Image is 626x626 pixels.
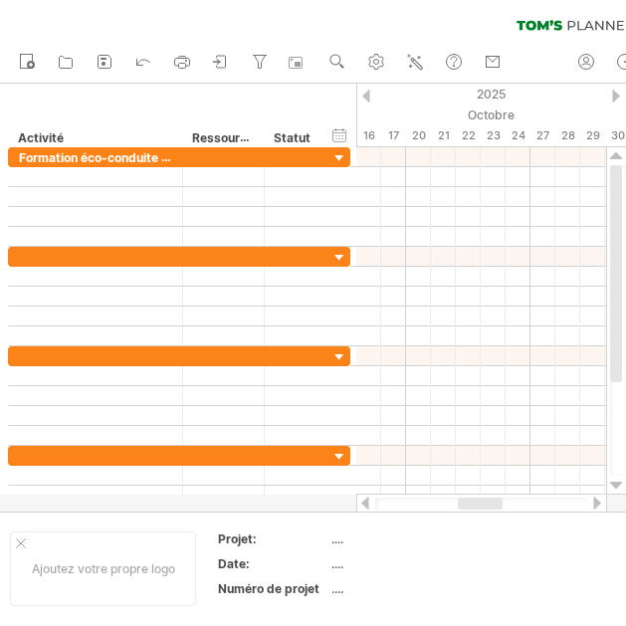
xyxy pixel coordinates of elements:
font: 22 [462,128,476,142]
div: Vendredi 24 octobre 2025 [506,125,530,146]
font: 27 [536,128,549,142]
font: Octobre [468,107,515,122]
font: 21 [438,128,450,142]
font: Formation éco-conduite / sensibilisation RH [19,149,273,165]
font: 20 [412,128,426,142]
div: Lundi 27 octobre 2025 [530,125,555,146]
div: Mardi 28 octobre 2025 [555,125,580,146]
font: Numéro de projet [218,581,319,596]
div: Mercredi 29 octobre 2025 [580,125,605,146]
div: Jeudi 16 octobre 2025 [356,125,381,146]
font: Ressource [192,129,254,145]
font: .... [331,556,343,571]
font: 30 [611,128,625,142]
div: Mercredi 22 octobre 2025 [456,125,481,146]
font: .... [331,531,343,546]
font: 2025 [477,87,506,102]
font: Statut [274,130,311,145]
font: 24 [512,128,525,142]
font: 29 [586,128,600,142]
font: Date: [218,556,250,571]
font: 23 [487,128,501,142]
div: Mardi 21 octobre 2025 [431,125,456,146]
div: Lundi 20 octobre 2025 [406,125,431,146]
div: Jeudi 23 octobre 2025 [481,125,506,146]
div: Vendredi 17 octobre 2025 [381,125,406,146]
font: .... [331,581,343,596]
font: Projet: [218,531,257,546]
font: Ajoutez votre propre logo [32,561,175,576]
font: 16 [363,128,375,142]
font: 17 [388,128,399,142]
font: 28 [561,128,575,142]
font: Activité [18,130,64,145]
